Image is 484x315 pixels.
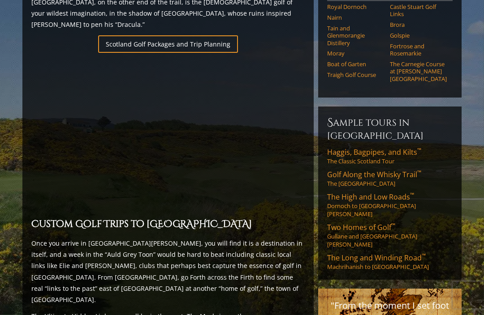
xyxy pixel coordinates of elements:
h6: Sample Tours in [GEOGRAPHIC_DATA] [327,116,453,142]
a: Brora [390,21,447,29]
sup: ™ [422,252,426,260]
span: The High and Low Roads [327,192,414,202]
a: Scotland Golf Packages and Trip Planning [98,36,238,53]
a: The High and Low Roads™Dornoch to [GEOGRAPHIC_DATA][PERSON_NAME] [327,192,453,218]
a: Moray [327,50,384,57]
a: Tain and Glenmorangie Distillery [327,25,384,47]
a: Royal Dornoch [327,4,384,11]
span: Two Homes of Golf [327,223,395,233]
a: The Long and Winding Road™Machrihanish to [GEOGRAPHIC_DATA] [327,253,453,271]
sup: ™ [417,147,421,154]
p: Once you arrive in [GEOGRAPHIC_DATA][PERSON_NAME], you will find it is a destination in itself, a... [31,238,305,306]
a: The Carnegie Course at [PERSON_NAME][GEOGRAPHIC_DATA] [390,61,447,83]
a: Traigh Golf Course [327,72,384,79]
a: Golspie [390,32,447,39]
span: Haggis, Bagpipes, and Kilts [327,148,421,157]
iframe: Sir-Nick-favorite-Open-Rota-Venues [31,59,305,212]
a: Haggis, Bagpipes, and Kilts™The Classic Scotland Tour [327,148,453,166]
a: Two Homes of Golf™Gullane and [GEOGRAPHIC_DATA][PERSON_NAME] [327,223,453,249]
sup: ™ [417,169,421,177]
a: Boat of Garten [327,61,384,68]
a: Golf Along the Whisky Trail™The [GEOGRAPHIC_DATA] [327,170,453,188]
a: Nairn [327,14,384,21]
sup: ™ [410,192,414,199]
span: The Long and Winding Road [327,253,426,263]
a: Fortrose and Rosemarkie [390,43,447,58]
sup: ™ [391,222,395,230]
span: Golf Along the Whisky Trail [327,170,421,180]
h2: Custom Golf Trips to [GEOGRAPHIC_DATA] [31,217,305,233]
a: Castle Stuart Golf Links [390,4,447,18]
